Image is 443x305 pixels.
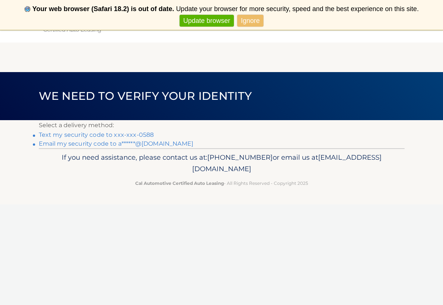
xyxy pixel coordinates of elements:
[237,15,263,27] a: Ignore
[207,153,273,162] span: [PHONE_NUMBER]
[44,152,400,175] p: If you need assistance, please contact us at: or email us at
[33,5,174,13] b: Your web browser (Safari 18.2) is out of date.
[39,140,194,147] a: Email my security code to a******@[DOMAIN_NAME]
[176,5,419,13] span: Update your browser for more security, speed and the best experience on this site.
[180,15,234,27] a: Update browser
[39,89,252,103] span: We need to verify your identity
[39,131,154,138] a: Text my security code to xxx-xxx-0588
[44,179,400,187] p: - All Rights Reserved - Copyright 2025
[39,120,405,131] p: Select a delivery method:
[135,180,224,186] strong: Cal Automotive Certified Auto Leasing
